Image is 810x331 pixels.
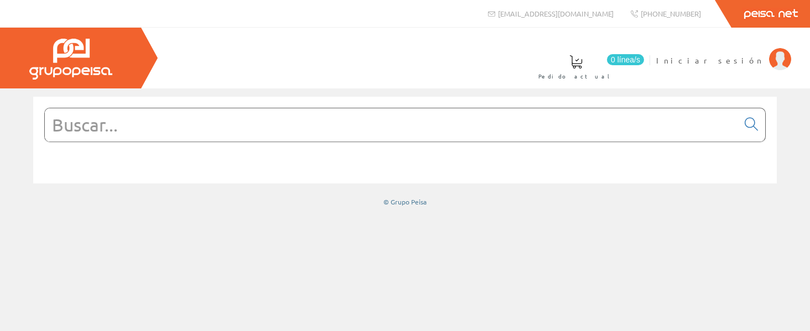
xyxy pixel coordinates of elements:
[45,108,738,141] input: Buscar...
[33,197,777,207] div: © Grupo Peisa
[29,39,112,80] img: Grupo Peisa
[607,54,644,65] span: 0 línea/s
[498,9,614,18] span: [EMAIL_ADDRESS][DOMAIN_NAME]
[656,55,764,66] span: Iniciar sesión
[538,71,614,82] span: Pedido actual
[641,9,701,18] span: [PHONE_NUMBER]
[656,46,791,56] a: Iniciar sesión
